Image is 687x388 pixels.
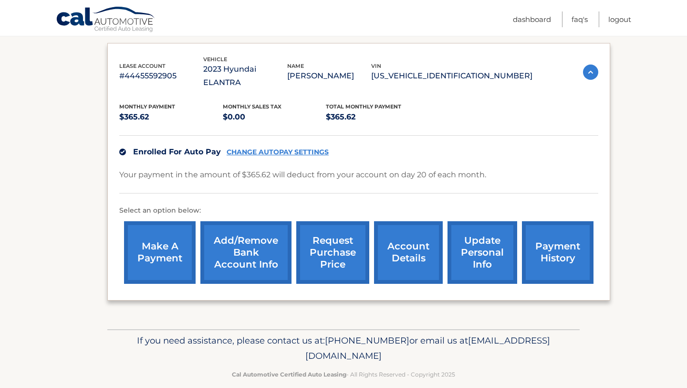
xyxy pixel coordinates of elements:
p: [US_VEHICLE_IDENTIFICATION_NUMBER] [371,69,532,83]
p: $365.62 [119,110,223,124]
p: [PERSON_NAME] [287,69,371,83]
p: If you need assistance, please contact us at: or email us at [114,333,573,364]
a: account details [374,221,443,284]
span: lease account [119,63,166,69]
span: Total Monthly Payment [326,103,401,110]
p: Your payment in the amount of $365.62 will deduct from your account on day 20 of each month. [119,168,486,182]
a: Add/Remove bank account info [200,221,291,284]
a: make a payment [124,221,196,284]
p: Select an option below: [119,205,598,216]
span: [PHONE_NUMBER] [325,335,409,346]
p: $0.00 [223,110,326,124]
a: Logout [608,11,631,27]
a: FAQ's [572,11,588,27]
span: vehicle [203,56,227,63]
span: Monthly sales Tax [223,103,281,110]
a: CHANGE AUTOPAY SETTINGS [227,148,329,156]
a: Cal Automotive [56,6,156,34]
a: Dashboard [513,11,551,27]
p: $365.62 [326,110,429,124]
strong: Cal Automotive Certified Auto Leasing [232,371,346,378]
span: name [287,63,304,69]
span: Monthly Payment [119,103,175,110]
p: #44455592905 [119,69,203,83]
p: 2023 Hyundai ELANTRA [203,63,287,89]
p: - All Rights Reserved - Copyright 2025 [114,369,573,379]
img: check.svg [119,149,126,155]
span: Enrolled For Auto Pay [133,147,221,156]
span: vin [371,63,381,69]
a: update personal info [448,221,517,284]
a: request purchase price [296,221,369,284]
a: payment history [522,221,593,284]
img: accordion-active.svg [583,65,598,80]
